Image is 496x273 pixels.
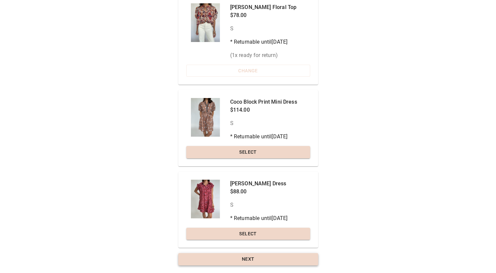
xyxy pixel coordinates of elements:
[186,146,310,158] button: Select
[230,51,297,59] p: ( 1 x ready for return)
[230,180,288,188] p: [PERSON_NAME] Dress
[230,214,288,222] p: * Returnable until [DATE]
[230,98,297,106] p: Coco Block Print Mini Dress
[230,38,297,46] p: * Returnable until [DATE]
[230,3,297,11] p: [PERSON_NAME] Floral Top
[230,133,297,141] p: * Returnable until [DATE]
[178,253,318,265] button: Next
[186,228,310,240] button: Select
[230,25,297,33] p: S
[230,119,297,127] p: S
[230,106,297,114] p: $114.00
[230,188,288,196] p: $88.00
[186,65,310,77] button: Change
[230,11,297,19] p: $78.00
[230,201,288,209] p: S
